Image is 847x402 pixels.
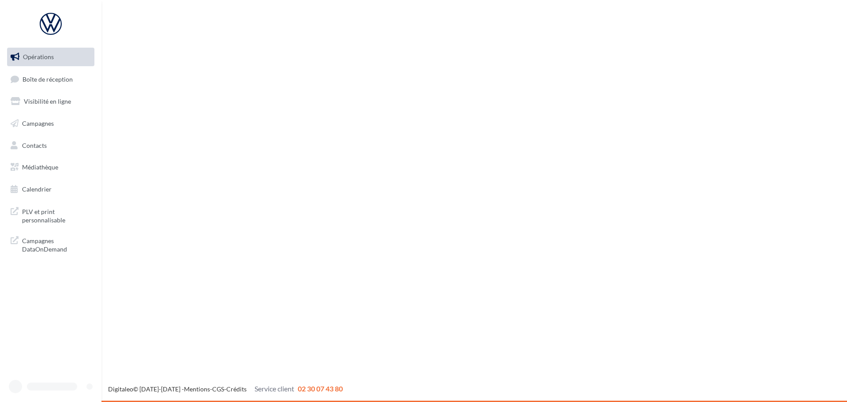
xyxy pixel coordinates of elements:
a: Campagnes [5,114,96,133]
a: Contacts [5,136,96,155]
a: Boîte de réception [5,70,96,89]
a: CGS [212,385,224,393]
span: Campagnes DataOnDemand [22,235,91,254]
a: Calendrier [5,180,96,199]
span: Service client [255,384,294,393]
span: PLV et print personnalisable [22,206,91,225]
span: Calendrier [22,185,52,193]
a: PLV et print personnalisable [5,202,96,228]
span: © [DATE]-[DATE] - - - [108,385,343,393]
a: Campagnes DataOnDemand [5,231,96,257]
span: Boîte de réception [22,75,73,83]
span: Visibilité en ligne [24,98,71,105]
a: Visibilité en ligne [5,92,96,111]
span: Campagnes [22,120,54,127]
span: Médiathèque [22,163,58,171]
a: Opérations [5,48,96,66]
a: Médiathèque [5,158,96,177]
span: 02 30 07 43 80 [298,384,343,393]
span: Opérations [23,53,54,60]
span: Contacts [22,141,47,149]
a: Crédits [226,385,247,393]
a: Digitaleo [108,385,133,393]
a: Mentions [184,385,210,393]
